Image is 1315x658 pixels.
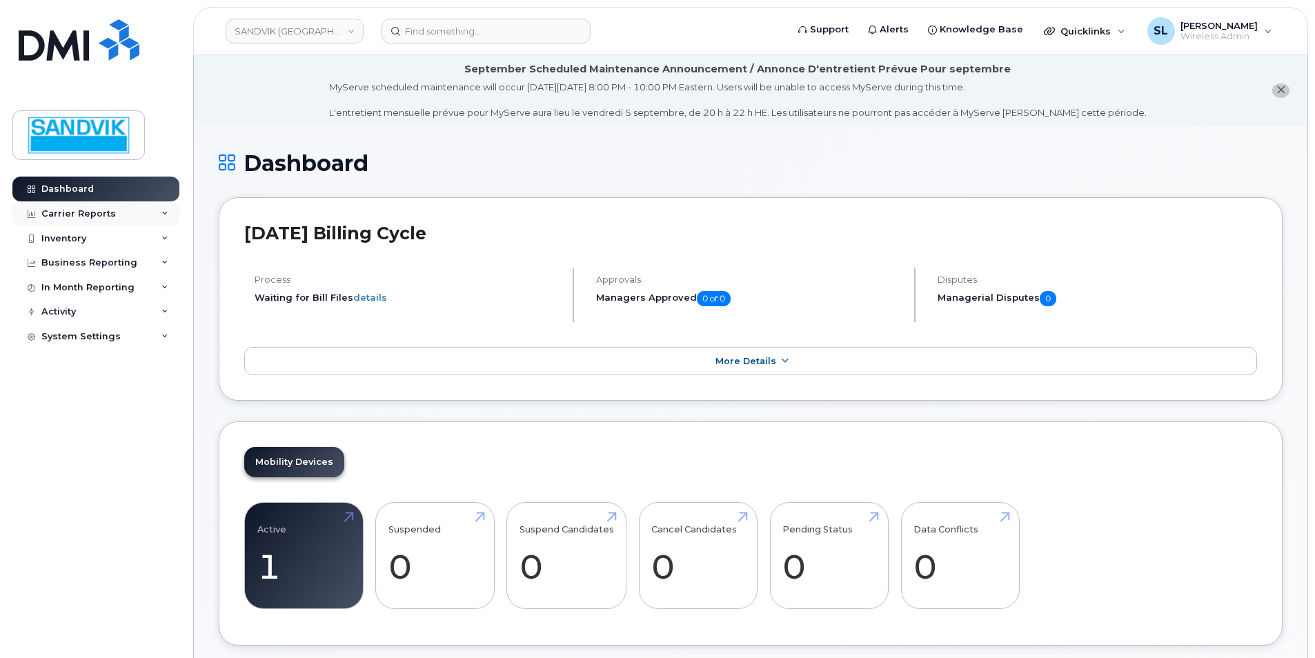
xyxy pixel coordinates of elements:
[697,291,731,306] span: 0 of 0
[257,510,350,601] a: Active 1
[329,81,1147,119] div: MyServe scheduled maintenance will occur [DATE][DATE] 8:00 PM - 10:00 PM Eastern. Users will be u...
[913,510,1007,601] a: Data Conflicts 0
[651,510,744,601] a: Cancel Candidates 0
[244,447,344,477] a: Mobility Devices
[715,356,776,366] span: More Details
[255,275,561,285] h4: Process
[520,510,614,601] a: Suspend Candidates 0
[244,223,1257,243] h2: [DATE] Billing Cycle
[938,275,1257,285] h4: Disputes
[596,291,902,306] h5: Managers Approved
[464,62,1011,77] div: September Scheduled Maintenance Announcement / Annonce D'entretient Prévue Pour septembre
[782,510,876,601] a: Pending Status 0
[1040,291,1056,306] span: 0
[219,151,1283,175] h1: Dashboard
[596,275,902,285] h4: Approvals
[255,291,561,304] li: Waiting for Bill Files
[938,291,1257,306] h5: Managerial Disputes
[353,292,387,303] a: details
[1272,83,1289,98] button: close notification
[388,510,482,601] a: Suspended 0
